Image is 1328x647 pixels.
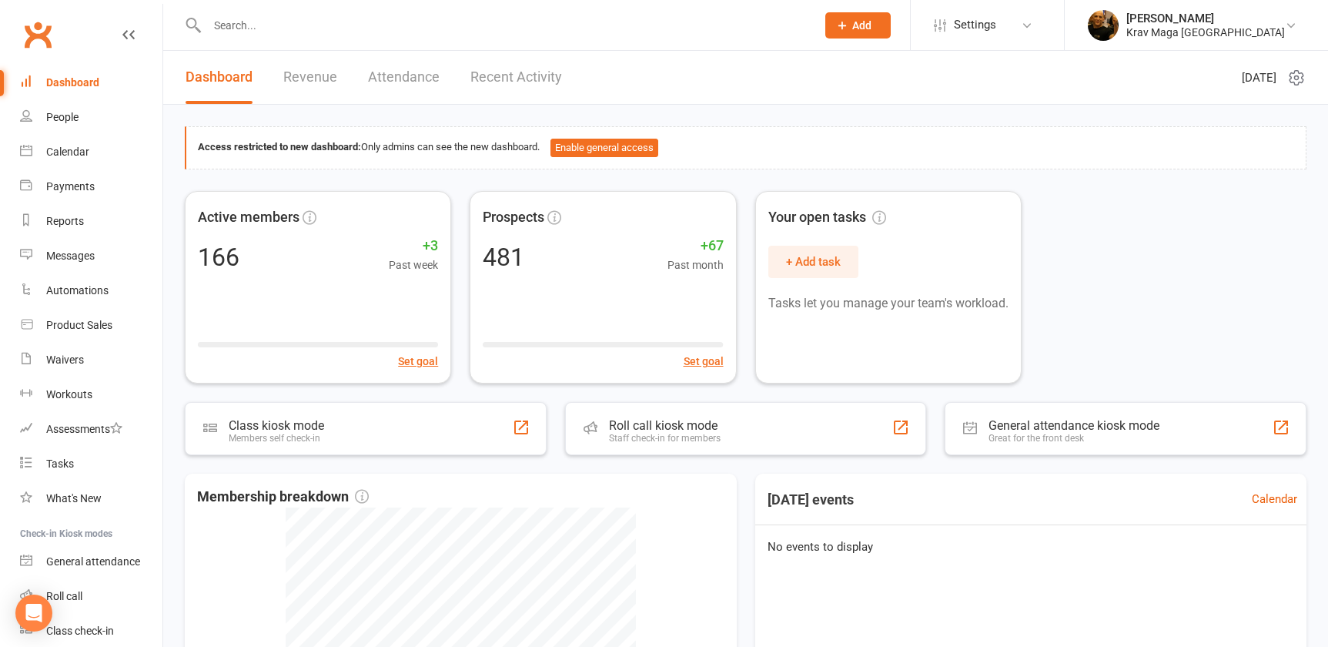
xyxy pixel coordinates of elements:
div: Product Sales [46,319,112,331]
div: Calendar [46,146,89,158]
a: What's New [20,481,162,516]
a: Dashboard [20,65,162,100]
a: People [20,100,162,135]
div: Waivers [46,354,84,366]
a: Automations [20,273,162,308]
a: Payments [20,169,162,204]
div: Staff check-in for members [609,433,721,444]
div: Class kiosk mode [229,418,324,433]
a: Messages [20,239,162,273]
a: Attendance [368,51,440,104]
div: What's New [46,492,102,505]
span: Past month [667,256,724,273]
div: Great for the front desk [988,433,1159,444]
a: Tasks [20,447,162,481]
a: Waivers [20,343,162,377]
div: [PERSON_NAME] [1126,12,1285,25]
div: General attendance kiosk mode [988,418,1159,433]
div: Class check-in [46,625,114,637]
div: Dashboard [46,76,99,89]
div: General attendance [46,555,140,568]
a: Calendar [1252,490,1297,508]
a: Reports [20,204,162,239]
a: Revenue [283,51,337,104]
a: Recent Activity [470,51,562,104]
div: Workouts [46,388,92,401]
div: Roll call kiosk mode [609,418,721,433]
button: Add [825,12,891,39]
div: Messages [46,250,95,262]
button: Enable general access [550,139,658,157]
div: Open Intercom Messenger [15,595,52,632]
button: Set goal [684,353,724,370]
div: Members self check-in [229,433,324,444]
img: thumb_image1537003722.png [1088,10,1119,41]
a: General attendance kiosk mode [20,545,162,579]
a: Clubworx [18,15,57,54]
p: Tasks let you manage your team's workload. [768,293,1009,313]
div: No events to display [749,525,1313,568]
span: Active members [198,206,299,229]
button: Set goal [398,353,438,370]
a: Workouts [20,377,162,412]
div: Payments [46,180,95,193]
a: Calendar [20,135,162,169]
div: Reports [46,215,84,227]
div: 166 [198,245,239,270]
span: Your open tasks [768,206,886,229]
a: Dashboard [186,51,253,104]
div: Roll call [46,590,82,602]
div: Automations [46,284,109,297]
strong: Access restricted to new dashboard: [198,141,361,153]
span: Past week [389,256,438,273]
div: 481 [483,245,524,270]
span: [DATE] [1242,69,1276,87]
span: Prospects [483,206,544,229]
span: Add [852,19,871,32]
span: Membership breakdown [197,486,369,508]
div: People [46,111,79,123]
div: Tasks [46,458,74,470]
input: Search... [202,15,805,36]
div: Krav Maga [GEOGRAPHIC_DATA] [1126,25,1285,39]
a: Roll call [20,579,162,614]
a: Product Sales [20,308,162,343]
span: +3 [389,235,438,257]
span: Settings [954,8,996,42]
div: Only admins can see the new dashboard. [198,139,1294,157]
a: Assessments [20,412,162,447]
span: +67 [667,235,724,257]
button: + Add task [768,246,858,278]
div: Assessments [46,423,122,435]
h3: [DATE] events [755,486,866,514]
